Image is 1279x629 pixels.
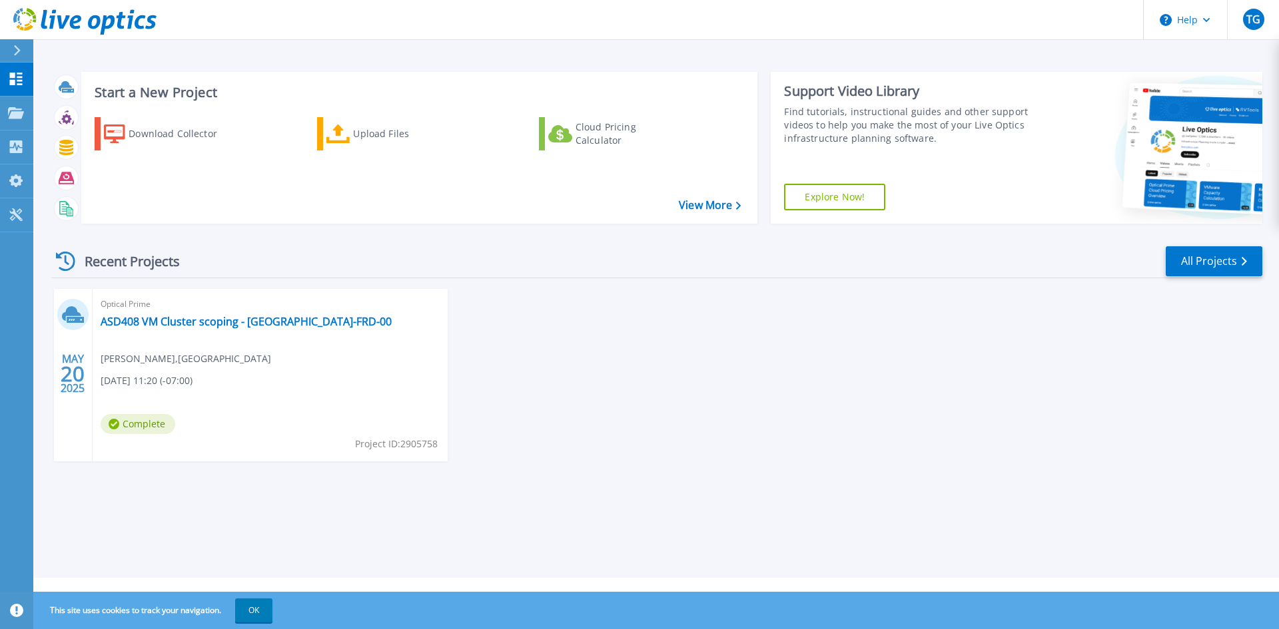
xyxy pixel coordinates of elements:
div: Download Collector [129,120,235,147]
div: MAY 2025 [60,349,85,398]
a: Explore Now! [784,184,885,210]
span: TG [1246,14,1260,25]
h3: Start a New Project [95,85,741,100]
a: All Projects [1166,246,1262,276]
div: Upload Files [353,120,460,147]
span: Project ID: 2905758 [355,437,438,451]
span: [PERSON_NAME] , [GEOGRAPHIC_DATA] [101,351,271,366]
span: 20 [61,368,85,379]
span: [DATE] 11:20 (-07:00) [101,373,193,388]
span: Complete [101,414,175,434]
a: Download Collector [95,117,243,150]
span: This site uses cookies to track your navigation. [37,598,272,622]
div: Recent Projects [51,245,198,278]
a: View More [679,199,741,212]
div: Cloud Pricing Calculator [576,120,682,147]
a: Upload Files [317,117,466,150]
div: Support Video Library [784,83,1035,100]
span: Optical Prime [101,297,440,312]
div: Find tutorials, instructional guides and other support videos to help you make the most of your L... [784,105,1035,145]
a: Cloud Pricing Calculator [539,117,687,150]
a: ASD408 VM Cluster scoping - [GEOGRAPHIC_DATA]-FRD-00 [101,315,392,328]
button: OK [235,598,272,622]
